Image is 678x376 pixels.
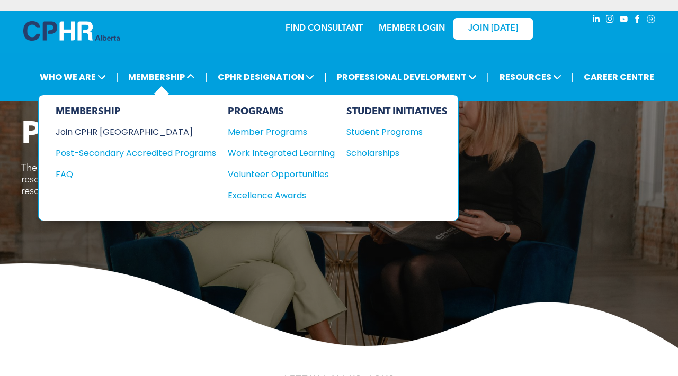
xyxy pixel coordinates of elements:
[496,67,565,87] span: RESOURCES
[116,66,119,88] li: |
[346,106,448,117] div: STUDENT INITIATIVES
[56,146,200,160] div: Post-Secondary Accredited Programs
[346,125,438,139] div: Student Programs
[572,66,574,88] li: |
[645,13,657,27] a: Social network
[324,66,327,88] li: |
[346,146,438,160] div: Scholarships
[631,13,643,27] a: facebook
[618,13,629,27] a: youtube
[346,146,448,160] a: Scholarships
[215,67,317,87] span: CPHR DESIGNATION
[581,67,657,87] a: CAREER CENTRE
[205,66,208,88] li: |
[228,125,335,139] a: Member Programs
[56,125,200,139] div: Join CPHR [GEOGRAPHIC_DATA]
[228,125,324,139] div: Member Programs
[56,125,216,139] a: Join CPHR [GEOGRAPHIC_DATA]
[23,21,120,41] img: A blue and white logo for cp alberta
[590,13,602,27] a: linkedin
[37,67,109,87] span: WHO WE ARE
[604,13,615,27] a: instagram
[228,189,335,202] a: Excellence Awards
[228,106,335,117] div: PROGRAMS
[286,24,363,33] a: FIND CONSULTANT
[487,66,489,88] li: |
[21,120,167,151] span: Pathways
[468,24,518,34] span: JOIN [DATE]
[21,163,334,196] span: The Chartered Professional in Human Resources (CPHR) is the only human resources designation reco...
[228,146,324,160] div: Work Integrated Learning
[453,18,533,40] a: JOIN [DATE]
[56,168,200,181] div: FAQ
[56,146,216,160] a: Post-Secondary Accredited Programs
[56,106,216,117] div: MEMBERSHIP
[228,189,324,202] div: Excellence Awards
[379,24,445,33] a: MEMBER LOGIN
[346,125,448,139] a: Student Programs
[228,146,335,160] a: Work Integrated Learning
[56,168,216,181] a: FAQ
[334,67,480,87] span: PROFESSIONAL DEVELOPMENT
[228,168,335,181] a: Volunteer Opportunities
[228,168,324,181] div: Volunteer Opportunities
[125,67,198,87] span: MEMBERSHIP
